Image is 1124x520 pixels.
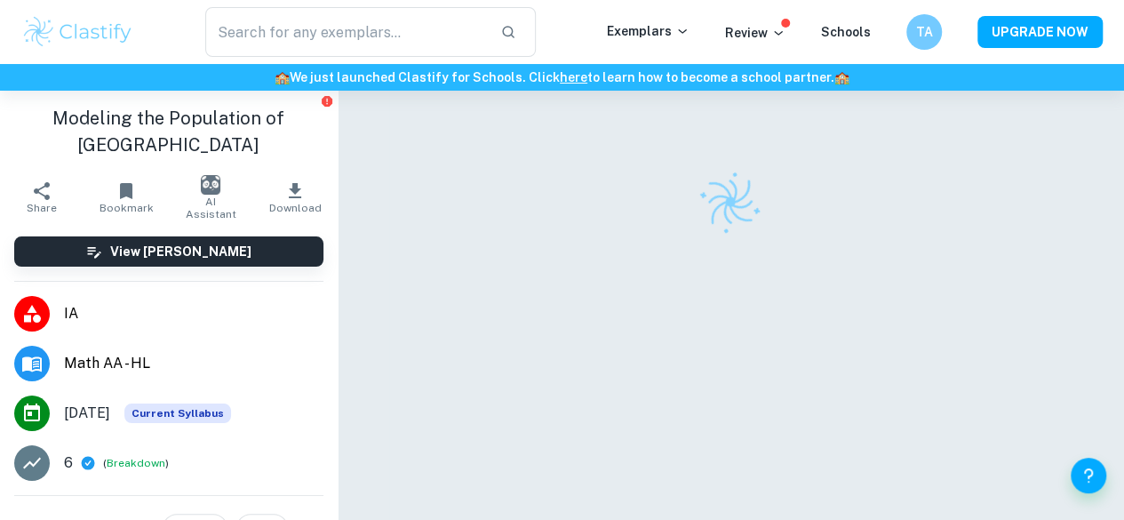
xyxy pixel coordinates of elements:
[124,404,231,423] span: Current Syllabus
[64,452,73,474] p: 6
[834,70,849,84] span: 🏫
[27,202,57,214] span: Share
[14,105,323,158] h1: Modeling the Population of [GEOGRAPHIC_DATA]
[14,236,323,267] button: View [PERSON_NAME]
[253,172,338,222] button: Download
[688,159,774,245] img: Clastify logo
[821,25,871,39] a: Schools
[84,172,169,222] button: Bookmark
[64,303,323,324] span: IA
[179,196,243,220] span: AI Assistant
[725,23,785,43] p: Review
[275,70,290,84] span: 🏫
[201,175,220,195] img: AI Assistant
[107,455,165,471] button: Breakdown
[321,94,334,108] button: Report issue
[560,70,587,84] a: here
[110,242,251,261] h6: View [PERSON_NAME]
[914,22,935,42] h6: TA
[977,16,1103,48] button: UPGRADE NOW
[64,403,110,424] span: [DATE]
[906,14,942,50] button: TA
[124,404,231,423] div: This exemplar is based on the current syllabus. Feel free to refer to it for inspiration/ideas wh...
[269,202,322,214] span: Download
[64,353,323,374] span: Math AA - HL
[21,14,134,50] img: Clastify logo
[103,455,169,472] span: ( )
[4,68,1120,87] h6: We just launched Clastify for Schools. Click to learn how to become a school partner.
[100,202,154,214] span: Bookmark
[1071,458,1106,493] button: Help and Feedback
[169,172,253,222] button: AI Assistant
[607,21,690,41] p: Exemplars
[205,7,486,57] input: Search for any exemplars...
